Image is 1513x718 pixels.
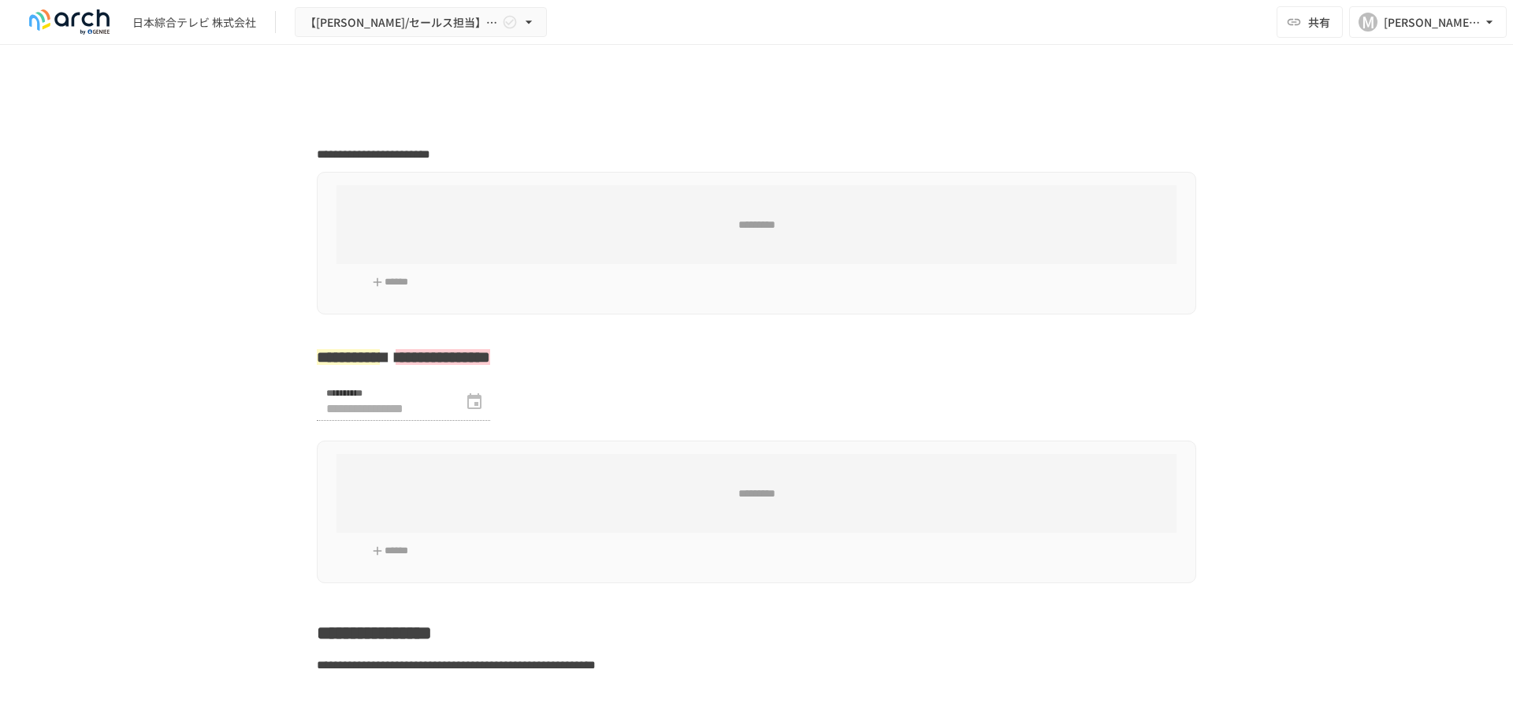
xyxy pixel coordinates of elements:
[295,7,547,38] button: 【[PERSON_NAME]/セールス担当】日本綜合テレビ 株式会社様_初期設定サポート
[1349,6,1507,38] button: M[PERSON_NAME][EMAIL_ADDRESS][DOMAIN_NAME]
[1384,13,1481,32] div: [PERSON_NAME][EMAIL_ADDRESS][DOMAIN_NAME]
[1359,13,1377,32] div: M
[1277,6,1343,38] button: 共有
[19,9,120,35] img: logo-default@2x-9cf2c760.svg
[305,13,499,32] span: 【[PERSON_NAME]/セールス担当】日本綜合テレビ 株式会社様_初期設定サポート
[132,14,256,31] div: 日本綜合テレビ 株式会社
[1308,13,1330,31] span: 共有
